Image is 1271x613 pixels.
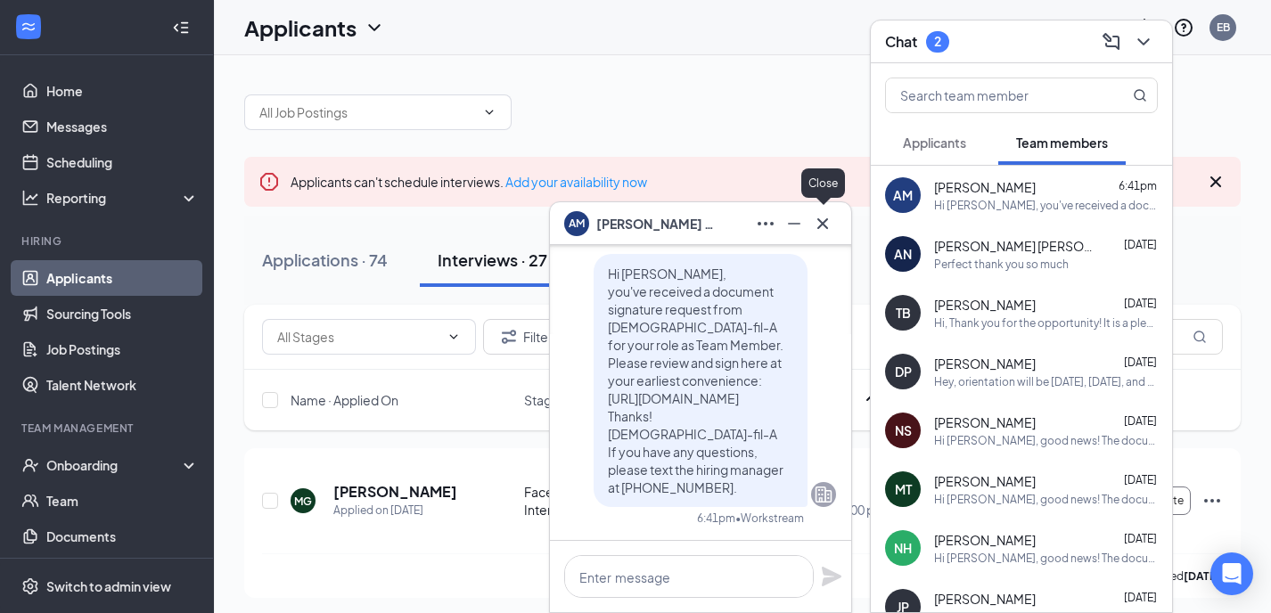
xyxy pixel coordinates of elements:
[596,214,721,233] span: [PERSON_NAME] Melcado
[934,178,1036,196] span: [PERSON_NAME]
[505,174,647,190] a: Add your availability now
[813,484,834,505] svg: Company
[277,327,439,347] input: All Stages
[291,174,647,190] span: Applicants can't schedule interviews.
[333,482,457,502] h5: [PERSON_NAME]
[46,260,199,296] a: Applicants
[1124,532,1157,545] span: [DATE]
[934,315,1158,331] div: Hi, Thank you for the opportunity! It is a pleasure to work with you guys. What time do I come in...
[21,233,195,249] div: Hiring
[934,492,1158,507] div: Hi [PERSON_NAME], good news! The document signature request for [DEMOGRAPHIC_DATA]-fil-A - Team M...
[896,304,911,322] div: TB
[291,391,398,409] span: Name · Applied On
[895,480,912,498] div: MT
[21,577,39,595] svg: Settings
[934,355,1036,372] span: [PERSON_NAME]
[21,421,195,436] div: Team Management
[886,78,1097,112] input: Search team member
[447,330,461,344] svg: ChevronDown
[934,198,1158,213] div: Hi [PERSON_NAME], you've received a document signature request from [DEMOGRAPHIC_DATA]-fil-A for ...
[1124,414,1157,428] span: [DATE]
[1124,356,1157,369] span: [DATE]
[46,144,199,180] a: Scheduling
[885,32,917,52] h3: Chat
[244,12,357,43] h1: Applicants
[262,249,388,271] div: Applications · 74
[821,566,842,587] svg: Plane
[934,590,1036,608] span: [PERSON_NAME]
[934,551,1158,566] div: Hi [PERSON_NAME], good news! The document signature request for [DEMOGRAPHIC_DATA]-fil-A - FOH Te...
[46,73,199,109] a: Home
[1217,20,1230,35] div: EB
[934,531,1036,549] span: [PERSON_NAME]
[934,296,1036,314] span: [PERSON_NAME]
[1184,569,1220,583] b: [DATE]
[21,456,39,474] svg: UserCheck
[934,433,1158,448] div: Hi [PERSON_NAME], good news! The document signature request for [DEMOGRAPHIC_DATA]-fil-A - Team M...
[46,367,199,403] a: Talent Network
[21,189,39,207] svg: Analysis
[46,483,199,519] a: Team
[333,502,457,519] div: Applied on [DATE]
[46,519,199,554] a: Documents
[934,237,1095,255] span: [PERSON_NAME] [PERSON_NAME]
[934,257,1069,272] div: Perfect thank you so much
[482,105,496,119] svg: ChevronDown
[780,209,808,238] button: Minimize
[259,102,475,122] input: All Job Postings
[903,135,966,151] span: Applicants
[46,577,171,595] div: Switch to admin view
[1097,28,1126,56] button: ComposeMessage
[46,109,199,144] a: Messages
[1101,31,1122,53] svg: ComposeMessage
[46,296,199,331] a: Sourcing Tools
[258,171,280,192] svg: Error
[1133,88,1147,102] svg: MagnifyingGlass
[1210,552,1253,595] div: Open Intercom Messenger
[861,389,882,411] svg: ArrowUp
[1124,473,1157,486] span: [DATE]
[524,391,560,409] span: Stage
[1124,591,1157,604] span: [DATE]
[46,554,199,590] a: SurveysCrown
[783,213,805,234] svg: Minimize
[934,413,1036,431] span: [PERSON_NAME]
[483,319,574,355] button: Filter Filters
[801,168,845,198] div: Close
[364,17,385,38] svg: ChevronDown
[934,34,941,49] div: 2
[46,456,184,474] div: Onboarding
[808,209,837,238] button: Cross
[934,472,1036,490] span: [PERSON_NAME]
[1173,17,1194,38] svg: QuestionInfo
[895,363,912,380] div: DP
[608,266,783,495] span: Hi [PERSON_NAME], you've received a document signature request from [DEMOGRAPHIC_DATA]-fil-A for ...
[1124,297,1157,310] span: [DATE]
[751,209,780,238] button: Ellipses
[1129,28,1158,56] button: ChevronDown
[1134,17,1155,38] svg: Notifications
[1124,238,1157,251] span: [DATE]
[1119,179,1157,192] span: 6:41pm
[735,511,804,526] span: • Workstream
[20,18,37,36] svg: WorkstreamLogo
[1016,135,1108,151] span: Team members
[524,483,635,519] div: Face to Face Interview
[893,186,913,204] div: AM
[895,421,912,439] div: NS
[294,494,312,509] div: MG
[172,19,190,37] svg: Collapse
[498,326,520,347] svg: Filter
[894,245,912,263] div: AN
[438,249,547,271] div: Interviews · 27
[1201,490,1223,511] svg: Ellipses
[697,511,735,526] div: 6:41pm
[46,331,199,367] a: Job Postings
[1133,31,1154,53] svg: ChevronDown
[46,189,200,207] div: Reporting
[1205,171,1226,192] svg: Cross
[812,213,833,234] svg: Cross
[755,213,776,234] svg: Ellipses
[894,539,912,557] div: NH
